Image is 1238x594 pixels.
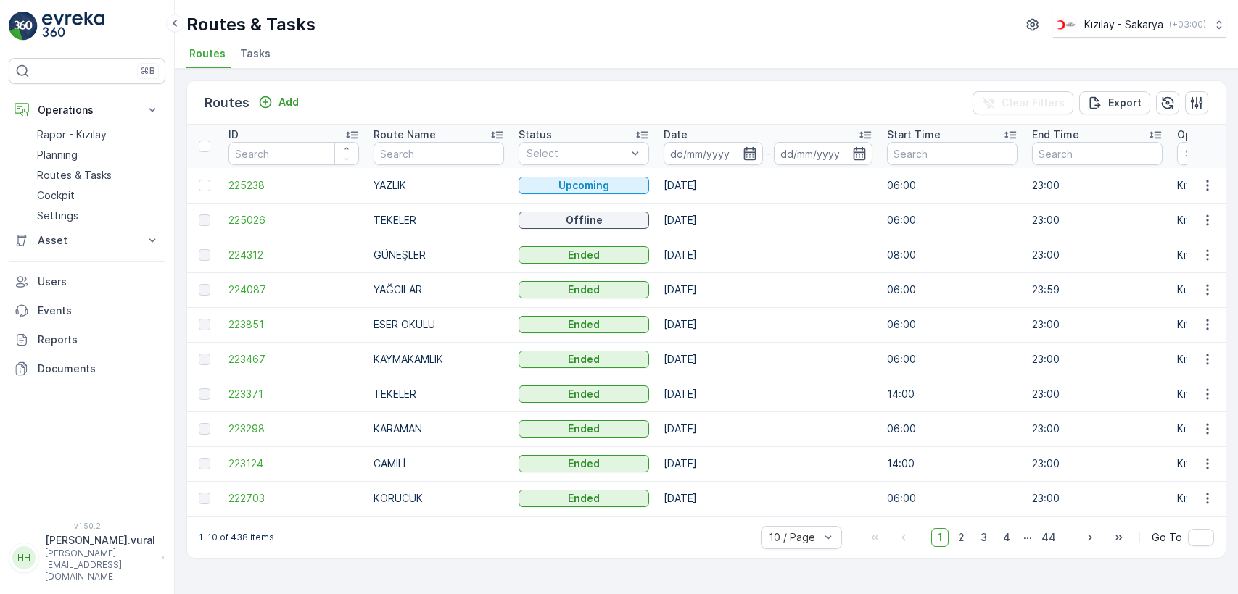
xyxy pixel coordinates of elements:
p: 23:59 [1032,283,1163,297]
input: Search [1032,142,1163,165]
button: Ended [519,351,649,368]
button: Kızılay - Sakarya(+03:00) [1053,12,1226,38]
div: Toggle Row Selected [199,249,210,261]
p: 06:00 [887,178,1018,193]
td: [DATE] [656,446,880,481]
p: Ended [568,352,600,367]
p: [PERSON_NAME].vural [45,533,155,548]
p: Ended [568,491,600,506]
input: Search [228,142,359,165]
p: KORUCUK [374,491,504,506]
p: Ended [568,317,600,332]
a: 223371 [228,387,359,401]
a: Routes & Tasks [31,165,165,185]
p: Ended [568,456,600,471]
p: ⌘B [141,65,155,77]
p: Route Name [374,127,436,142]
span: 225238 [228,178,359,193]
p: 23:00 [1032,456,1163,471]
p: Ended [568,283,600,297]
p: YAZLIK [374,178,504,193]
button: Upcoming [519,177,649,194]
span: 223124 [228,456,359,471]
button: Ended [519,316,649,333]
a: Users [9,267,165,296]
p: 23:00 [1032,491,1163,506]
p: ( +03:00 ) [1169,19,1206,30]
span: 223467 [228,352,359,367]
p: 06:00 [887,213,1018,227]
p: Date [664,127,688,142]
p: 14:00 [887,387,1018,401]
button: Export [1079,91,1150,114]
a: Cockpit [31,185,165,206]
p: Kızılay - Sakarya [1084,17,1163,32]
p: Add [278,95,299,109]
p: TEKELER [374,213,504,227]
p: 06:00 [887,283,1018,297]
p: 06:00 [887,422,1018,436]
p: 23:00 [1032,317,1163,332]
div: Toggle Row Selected [199,319,210,330]
input: Search [374,142,504,165]
button: Asset [9,226,165,255]
p: Planning [37,148,78,162]
td: [DATE] [656,411,880,446]
p: Settings [37,209,78,223]
p: - [766,145,771,162]
a: 224312 [228,248,359,262]
p: KAYMAKAMLIK [374,352,504,367]
p: [PERSON_NAME][EMAIL_ADDRESS][DOMAIN_NAME] [45,548,155,582]
a: Planning [31,145,165,165]
a: 223298 [228,422,359,436]
p: 06:00 [887,317,1018,332]
a: Reports [9,325,165,354]
a: Rapor - Kızılay [31,125,165,145]
p: Routes & Tasks [186,13,315,36]
p: Documents [38,361,160,376]
a: Events [9,296,165,325]
span: 3 [974,528,994,547]
p: Export [1108,96,1142,110]
td: [DATE] [656,168,880,203]
p: Clear Filters [1002,96,1065,110]
div: Toggle Row Selected [199,423,210,435]
p: ESER OKULU [374,317,504,332]
p: CAMİLİ [374,456,504,471]
p: 23:00 [1032,422,1163,436]
button: Offline [519,212,649,229]
td: [DATE] [656,342,880,377]
img: k%C4%B1z%C4%B1lay_DTAvauz.png [1053,17,1078,33]
span: 44 [1035,528,1062,547]
div: Toggle Row Selected [199,180,210,191]
a: 224087 [228,283,359,297]
span: 1 [931,528,949,547]
button: Clear Filters [973,91,1073,114]
span: 4 [996,528,1017,547]
button: Ended [519,455,649,472]
p: TEKELER [374,387,504,401]
span: Tasks [240,46,271,61]
td: [DATE] [656,238,880,272]
a: Settings [31,206,165,226]
div: HH [12,546,36,569]
p: Routes [205,93,249,113]
a: 225026 [228,213,359,227]
button: HH[PERSON_NAME].vural[PERSON_NAME][EMAIL_ADDRESS][DOMAIN_NAME] [9,533,165,582]
button: Ended [519,420,649,438]
p: YAĞCILAR [374,283,504,297]
p: Select [527,146,627,161]
td: [DATE] [656,272,880,307]
a: 223851 [228,317,359,332]
td: [DATE] [656,203,880,238]
p: ... [1023,528,1032,547]
p: 23:00 [1032,387,1163,401]
input: dd/mm/yyyy [664,142,763,165]
p: Cockpit [37,188,75,203]
p: Ended [568,248,600,262]
p: Routes & Tasks [37,168,112,183]
p: Events [38,304,160,318]
p: 06:00 [887,491,1018,506]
